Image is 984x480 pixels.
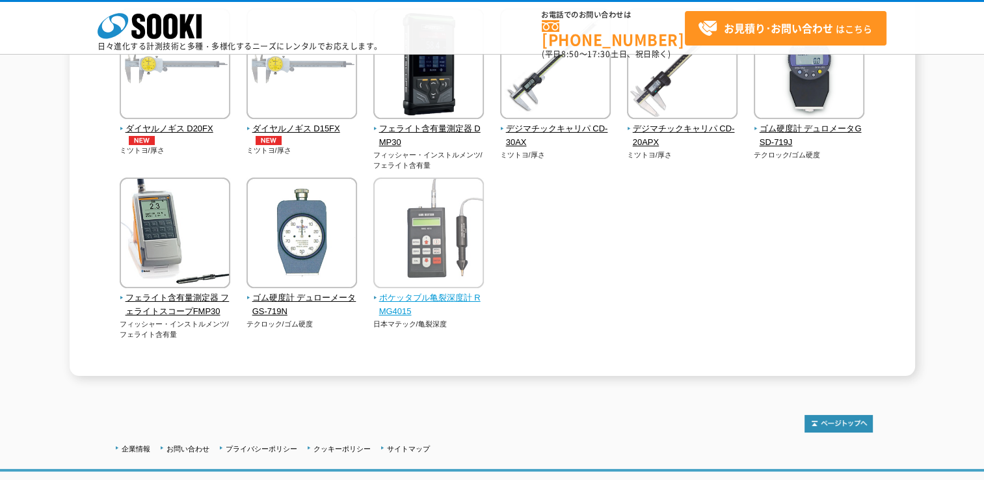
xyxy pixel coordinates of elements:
p: フィッシャー・インストルメンツ/フェライト含有量 [373,150,485,171]
p: ミツトヨ/厚さ [500,150,611,161]
a: お見積り･お問い合わせはこちら [685,11,886,46]
a: フェライト含有量測定器 DMP30 [373,110,485,149]
a: プライバシーポリシー [226,445,297,453]
span: フェライト含有量測定器 フェライトスコープFMP30 [120,291,231,319]
a: ダイヤルノギス D15FXNEW [246,110,358,145]
span: デジマチックキャリパ CD-20APX [627,122,738,150]
a: サイトマップ [387,445,430,453]
img: デジマチックキャリパ CD-20APX [627,8,738,122]
a: お問い合わせ [166,445,209,453]
span: ゴム硬度計 デュロメータGSD-719J [754,122,865,150]
p: ミツトヨ/厚さ [120,145,231,156]
span: (平日 ～ 土日、祝日除く) [542,48,671,60]
img: ゴム硬度計 デュローメータGS-719N [246,178,357,291]
img: デジマチックキャリパ CD-30AX [500,8,611,122]
img: ダイヤルノギス D15FX [246,8,357,122]
img: ダイヤルノギス D20FX [120,8,230,122]
a: フェライト含有量測定器 フェライトスコープFMP30 [120,279,231,318]
img: ゴム硬度計 デュロメータGSD-719J [754,8,864,122]
span: 8:50 [561,48,579,60]
p: 日本マテック/亀裂深度 [373,319,485,330]
span: ダイヤルノギス D15FX [246,122,358,145]
a: ポケッタブル亀裂深度計 RMG4015 [373,279,485,318]
span: デジマチックキャリパ CD-30AX [500,122,611,150]
img: フェライト含有量測定器 フェライトスコープFMP30 [120,178,230,291]
span: 17:30 [587,48,611,60]
span: ポケッタブル亀裂深度計 RMG4015 [373,291,485,319]
span: お電話でのお問い合わせは [542,11,685,19]
p: テクロック/ゴム硬度 [246,319,358,330]
img: ポケッタブル亀裂深度計 RMG4015 [373,178,484,291]
p: ミツトヨ/厚さ [627,150,738,161]
a: デジマチックキャリパ CD-20APX [627,110,738,149]
span: ダイヤルノギス D20FX [120,122,231,145]
a: ゴム硬度計 デュロメータGSD-719J [754,110,865,149]
img: NEW [126,136,158,145]
img: NEW [252,136,285,145]
strong: お見積り･お問い合わせ [724,20,833,36]
a: デジマチックキャリパ CD-30AX [500,110,611,149]
a: [PHONE_NUMBER] [542,20,685,47]
a: ゴム硬度計 デュローメータGS-719N [246,279,358,318]
span: フェライト含有量測定器 DMP30 [373,122,485,150]
p: フィッシャー・インストルメンツ/フェライト含有量 [120,319,231,340]
a: クッキーポリシー [313,445,371,453]
a: 企業情報 [122,445,150,453]
p: 日々進化する計測技術と多種・多様化するニーズにレンタルでお応えします。 [98,42,382,50]
span: はこちら [698,19,872,38]
a: ダイヤルノギス D20FXNEW [120,110,231,145]
img: トップページへ [804,415,873,433]
img: フェライト含有量測定器 DMP30 [373,8,484,122]
p: ミツトヨ/厚さ [246,145,358,156]
p: テクロック/ゴム硬度 [754,150,865,161]
span: ゴム硬度計 デュローメータGS-719N [246,291,358,319]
